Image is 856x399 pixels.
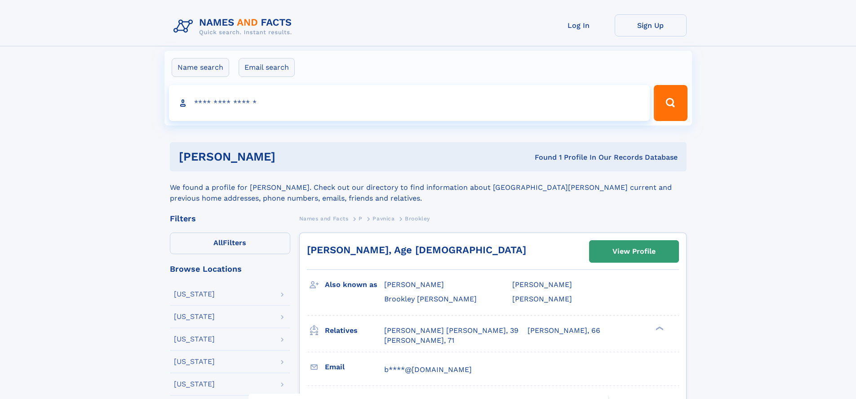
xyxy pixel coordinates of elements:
a: P [359,213,363,224]
div: [US_STATE] [174,313,215,320]
h1: [PERSON_NAME] [179,151,405,162]
a: [PERSON_NAME] [PERSON_NAME], 39 [384,326,519,336]
div: [US_STATE] [174,336,215,343]
span: [PERSON_NAME] [512,280,572,289]
a: [PERSON_NAME], Age [DEMOGRAPHIC_DATA] [307,244,526,256]
div: [US_STATE] [174,291,215,298]
input: search input [169,85,650,121]
a: Names and Facts [299,213,349,224]
label: Filters [170,233,290,254]
h3: Also known as [325,277,384,292]
a: [PERSON_NAME], 66 [528,326,600,336]
a: View Profile [590,241,679,262]
div: ❯ [653,325,664,331]
div: Browse Locations [170,265,290,273]
div: Filters [170,215,290,223]
a: Log In [543,14,615,36]
span: Brookley [PERSON_NAME] [384,295,477,303]
a: Pavnica [373,213,395,224]
div: View Profile [612,241,656,262]
span: [PERSON_NAME] [384,280,444,289]
span: P [359,215,363,222]
div: [US_STATE] [174,381,215,388]
div: We found a profile for [PERSON_NAME]. Check out our directory to find information about [GEOGRAPH... [170,171,687,204]
div: [US_STATE] [174,358,215,365]
span: Pavnica [373,215,395,222]
span: [PERSON_NAME] [512,295,572,303]
span: Brookley [405,215,430,222]
button: Search Button [654,85,687,121]
label: Email search [239,58,295,77]
label: Name search [172,58,229,77]
h3: Relatives [325,323,384,338]
span: All [213,238,223,247]
a: Sign Up [615,14,687,36]
h3: Email [325,359,384,375]
div: Found 1 Profile In Our Records Database [405,152,678,162]
a: [PERSON_NAME], 71 [384,336,454,345]
img: Logo Names and Facts [170,14,299,39]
